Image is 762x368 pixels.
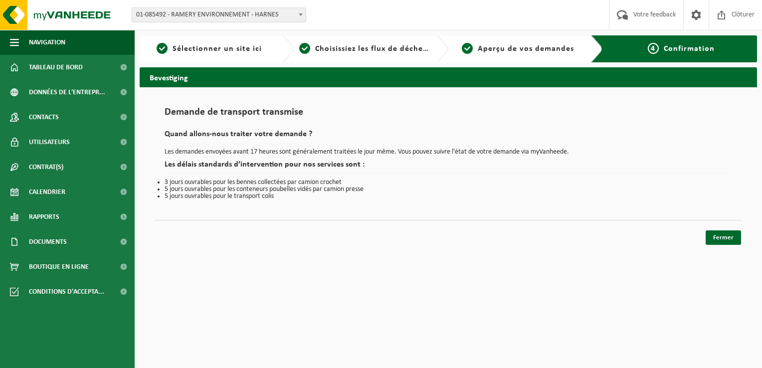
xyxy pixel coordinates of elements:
h2: Les délais standards d’intervention pour nos services sont : [165,161,732,174]
span: Boutique en ligne [29,254,89,279]
span: Sélectionner un site ici [173,45,262,53]
h1: Demande de transport transmise [165,107,732,123]
a: 1Sélectionner un site ici [145,43,274,55]
span: Calendrier [29,180,65,204]
span: Conditions d'accepta... [29,279,104,304]
span: Documents [29,229,67,254]
span: Contrat(s) [29,155,63,180]
span: 2 [299,43,310,54]
span: Choisissiez les flux de déchets et récipients [315,45,481,53]
span: Contacts [29,105,59,130]
span: 3 [462,43,473,54]
li: 3 jours ouvrables pour les bennes collectées par camion crochet [165,179,732,186]
span: 01-085492 - RAMERY ENVIRONNEMENT - HARNES [132,8,306,22]
span: 1 [157,43,168,54]
span: Données de l'entrepr... [29,80,105,105]
span: Utilisateurs [29,130,70,155]
span: Tableau de bord [29,55,83,80]
h2: Quand allons-nous traiter votre demande ? [165,130,732,144]
h2: Bevestiging [140,67,757,87]
a: 2Choisissiez les flux de déchets et récipients [299,43,429,55]
a: Fermer [706,230,741,245]
span: 4 [648,43,659,54]
span: Confirmation [664,45,715,53]
a: 3Aperçu de vos demandes [453,43,583,55]
span: Rapports [29,204,59,229]
span: 01-085492 - RAMERY ENVIRONNEMENT - HARNES [132,7,306,22]
li: 5 jours ouvrables pour le transport colis [165,193,732,200]
span: Navigation [29,30,65,55]
span: Aperçu de vos demandes [478,45,574,53]
p: Les demandes envoyées avant 17 heures sont généralement traitées le jour même. Vous pouvez suivre... [165,149,732,156]
li: 5 jours ouvrables pour les conteneurs poubelles vidés par camion presse [165,186,732,193]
